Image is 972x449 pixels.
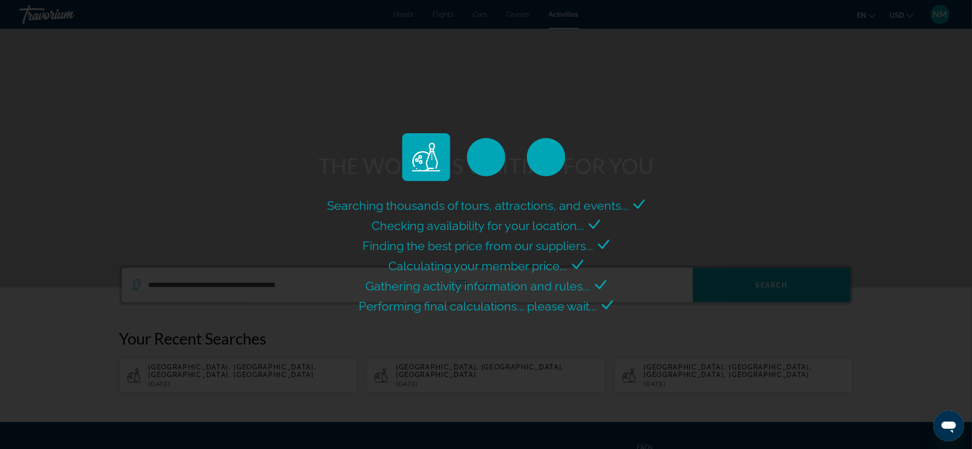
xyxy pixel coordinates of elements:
[328,198,629,213] span: Searching thousands of tours, attractions, and events...
[366,279,590,293] span: Gathering activity information and rules...
[934,411,964,441] iframe: Кнопка запуска окна обмена сообщениями
[389,259,567,273] span: Calculating your member price...
[372,219,584,233] span: Checking availability for your location...
[363,239,593,253] span: Finding the best price from our suppliers...
[359,299,597,313] span: Performing final calculations... please wait...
